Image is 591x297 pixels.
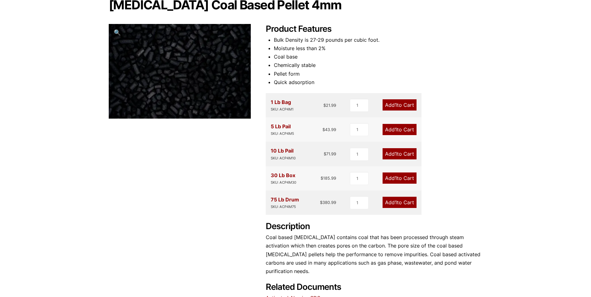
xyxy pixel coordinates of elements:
a: Add1to Cart [383,148,417,159]
bdi: 21.99 [323,103,336,108]
a: Add1to Cart [383,99,417,111]
p: Coal based [MEDICAL_DATA] contains coal that has been processed through steam activation which th... [266,233,483,276]
span: $ [320,200,322,205]
bdi: 380.99 [320,200,336,205]
span: 🔍 [114,29,121,36]
bdi: 43.99 [322,127,336,132]
li: Bulk Density is 27-29 pounds per cubic foot. [274,36,483,44]
span: $ [323,103,326,108]
span: 1 [395,151,397,157]
li: Quick adsorption [274,78,483,87]
span: 1 [395,199,397,205]
h2: Product Features [266,24,483,34]
h2: Description [266,221,483,232]
div: 75 Lb Drum [271,196,299,210]
a: Add1to Cart [383,197,417,208]
div: 10 Lb Pail [271,147,296,161]
div: 30 Lb Box [271,171,296,186]
div: SKU: ACP4M1 [271,106,293,112]
div: SKU: ACP4M75 [271,204,299,210]
bdi: 185.99 [321,176,336,181]
a: Add1to Cart [383,172,417,184]
li: Pellet form [274,70,483,78]
div: SKU: ACP4M5 [271,131,294,137]
div: 1 Lb Bag [271,98,293,112]
bdi: 71.99 [324,151,336,156]
li: Moisture less than 2% [274,44,483,53]
span: $ [324,151,326,156]
span: 1 [395,102,397,108]
a: View full-screen image gallery [109,24,126,41]
div: SKU: ACP4M10 [271,155,296,161]
span: $ [321,176,323,181]
li: Coal base [274,53,483,61]
div: SKU: ACP4M30 [271,180,296,186]
a: Add1to Cart [383,124,417,135]
span: 1 [395,175,397,181]
div: 5 Lb Pail [271,122,294,137]
span: 1 [395,126,397,133]
li: Chemically stable [274,61,483,69]
span: $ [322,127,325,132]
